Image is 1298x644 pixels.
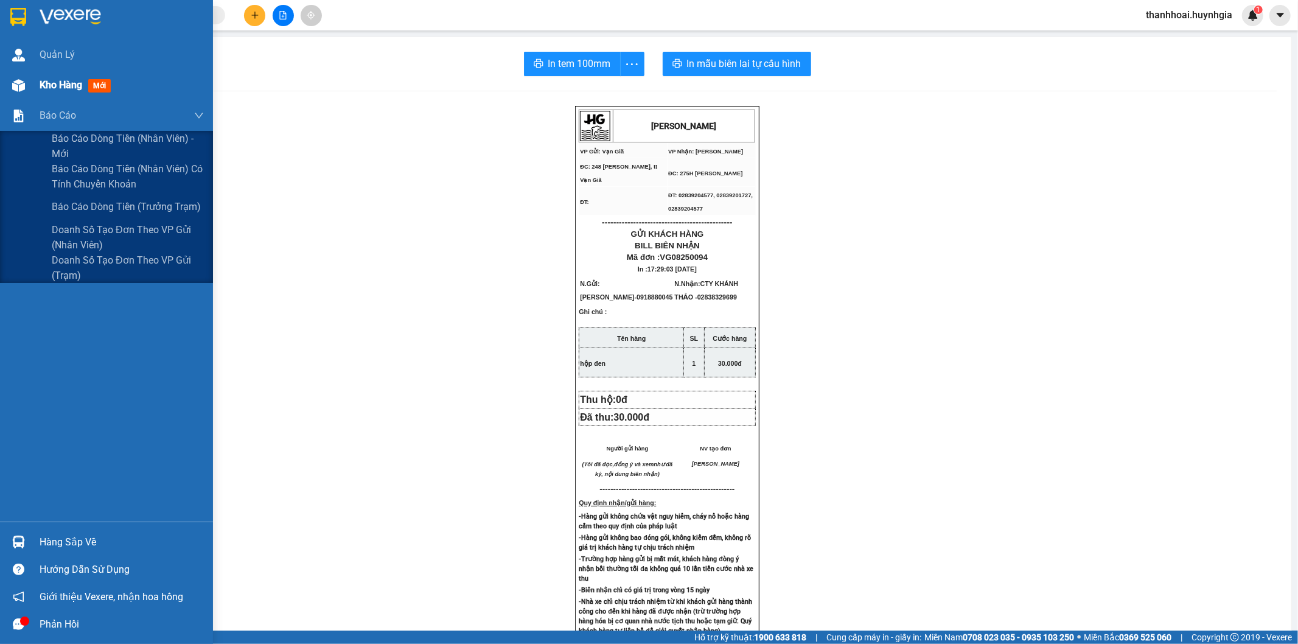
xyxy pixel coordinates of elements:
strong: Quy định nhận/gửi hàng: [579,499,656,506]
span: NV tạo đơn [700,446,731,452]
div: 02838329699 [116,67,214,84]
span: ---------------------------------------------- [602,217,732,227]
strong: 0708 023 035 - 0935 103 250 [963,632,1074,642]
sup: 1 [1254,5,1263,14]
span: VP Nhận: [PERSON_NAME] [668,149,743,155]
span: 02838329699 [697,293,737,301]
div: Hàng sắp về [40,533,204,551]
button: file-add [273,5,294,26]
img: logo [580,111,610,141]
strong: 1900 633 818 [754,632,806,642]
span: VP Gửi: Vạn Giã [580,149,624,155]
span: In mẫu biên lai tự cấu hình [687,56,801,71]
span: Gửi: [10,12,29,24]
span: Doanh số tạo đơn theo VP gửi (trạm) [52,253,204,283]
span: file-add [279,11,287,19]
span: message [13,618,24,630]
span: Nhận: [116,10,145,23]
div: [PERSON_NAME] [10,25,108,40]
span: Quản Lý [40,47,75,62]
span: Kho hàng [40,79,82,91]
span: down [194,111,204,121]
span: 30.000đ [718,360,742,367]
strong: SL [690,335,699,342]
span: Ghi chú : [579,308,607,325]
span: --- [600,485,608,494]
img: warehouse-icon [12,49,25,61]
span: CTY KHÁNH THẢO - [675,280,739,301]
div: Phản hồi [40,615,204,634]
span: Miền Bắc [1084,631,1171,644]
span: ĐT: [580,199,589,205]
img: warehouse-icon [12,79,25,92]
span: In : [638,265,697,273]
button: printerIn mẫu biên lai tự cấu hình [663,52,811,76]
span: 0918880045 [637,293,672,301]
span: Báo cáo dòng tiền (trưởng trạm) [52,199,201,214]
strong: -Trường hợp hàng gửi bị mất mát, khách hàng đòng ý nhận bồi thường tối đa không quá 10 lần tiền c... [579,555,753,583]
span: | [815,631,817,644]
span: Mã đơn : [627,253,708,262]
span: ⚪️ [1077,635,1081,640]
span: plus [251,11,259,19]
span: Báo cáo dòng tiền (nhân viên) có tính chuyển khoản [52,161,204,192]
strong: Cước hàng [713,335,747,342]
div: Hướng dẫn sử dụng [40,561,204,579]
button: caret-down [1269,5,1291,26]
span: In tem 100mm [548,56,611,71]
img: warehouse-icon [12,536,25,548]
span: aim [307,11,315,19]
span: thanhhoai.huynhgia [1136,7,1242,23]
span: 0đ [616,394,627,405]
span: notification [13,591,24,603]
span: question-circle [13,564,24,575]
strong: -Biên nhận chỉ có giá trị trong vòng 15 ngày [579,586,710,594]
strong: -Hàng gửi không bao đóng gói, không kiểm đếm, không rõ giá trị khách hàng tự chịu trách nhiệm [579,534,751,551]
span: Báo cáo [40,108,76,123]
span: copyright [1230,633,1239,642]
span: GỬI KHÁCH HÀNG [631,229,704,239]
span: ----------------------------------------------- [608,485,735,494]
em: (Tôi đã đọc,đồng ý và xem [582,461,654,467]
span: Người gửi hàng [607,446,649,452]
span: hộp đen [580,360,605,367]
span: ĐC: 275H [PERSON_NAME] [668,170,742,177]
button: plus [244,5,265,26]
button: aim [301,5,322,26]
span: ĐC: 248 [PERSON_NAME], tt Vạn Giã [580,164,657,183]
span: N.Gửi: [580,280,672,301]
strong: 0369 525 060 [1119,632,1171,642]
span: Miền Nam [924,631,1074,644]
span: 17:29:03 [DATE] [647,265,697,273]
span: Cung cấp máy in - giấy in: [826,631,921,644]
span: more [621,57,644,72]
button: more [620,52,644,76]
strong: -Nhà xe chỉ chịu trách nhiệm từ khi khách gửi hàng thành công cho đến khi hàng đã được nhận (trừ ... [579,598,752,635]
strong: -Hàng gửi không chứa vật nguy hiểm, cháy nổ hoặc hàng cấm theo quy định của pháp luật [579,513,749,530]
strong: Tên hàng [617,335,646,342]
span: [PERSON_NAME] [580,293,634,301]
span: caret-down [1275,10,1286,21]
span: N.Nhận: [675,280,739,301]
div: 0918880045 [10,40,108,57]
span: ĐT: 02839204577, 02839201727, 02839204577 [668,192,753,212]
span: Thu hộ: [580,394,632,405]
div: CTY KHÁNH THẢO [116,38,214,67]
span: Báo cáo dòng tiền (nhân viên) - mới [52,131,204,161]
span: | [1181,631,1182,644]
div: [PERSON_NAME] [116,10,214,38]
span: VG08250094 [660,253,708,262]
img: solution-icon [12,110,25,122]
span: 1 [693,360,696,367]
strong: [PERSON_NAME] [652,121,717,131]
img: icon-new-feature [1247,10,1258,21]
span: BILL BIÊN NHẬN [635,241,700,250]
span: mới [88,79,111,93]
span: Giới thiệu Vexere, nhận hoa hồng [40,589,183,604]
div: Vạn Giã [10,10,108,25]
span: - [635,293,673,301]
span: Hỗ trợ kỹ thuật: [694,631,806,644]
span: Doanh số tạo đơn theo VP gửi (nhân viên) [52,222,204,253]
span: 1 [1256,5,1260,14]
span: Đã thu: [580,412,649,422]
